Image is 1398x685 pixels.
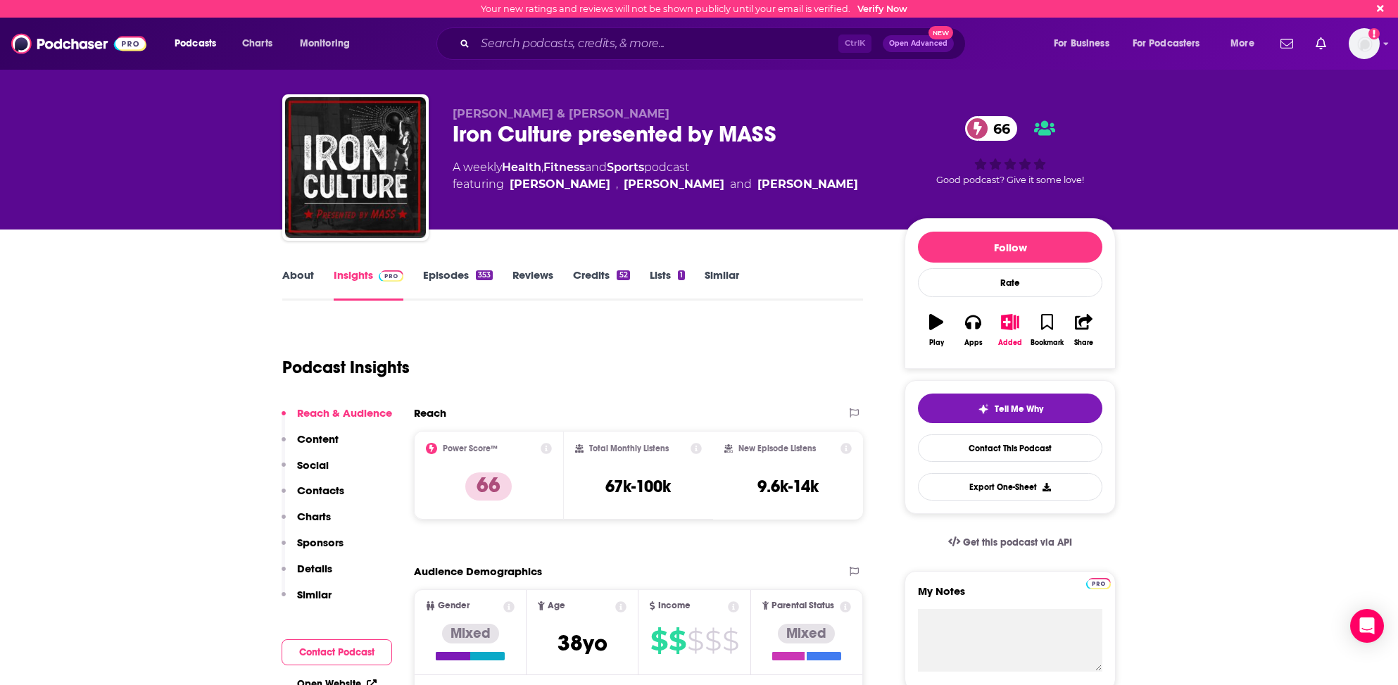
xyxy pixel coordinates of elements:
button: Show profile menu [1349,28,1380,59]
a: Fitness [543,161,585,174]
span: , [616,176,618,193]
div: Mixed [778,624,835,643]
div: 1 [678,270,685,280]
h2: Power Score™ [443,444,498,453]
p: Content [297,432,339,446]
button: Similar [282,588,332,614]
span: For Podcasters [1133,34,1200,54]
p: Charts [297,510,331,523]
a: Similar [705,268,739,301]
span: and [730,176,752,193]
a: Lists1 [650,268,685,301]
span: [PERSON_NAME] & [PERSON_NAME] [453,107,669,120]
span: Charts [242,34,272,54]
img: Iron Culture presented by MASS [285,97,426,238]
button: tell me why sparkleTell Me Why [918,394,1102,423]
span: Good podcast? Give it some love! [936,175,1084,185]
img: User Profile [1349,28,1380,59]
a: Show notifications dropdown [1275,32,1299,56]
span: $ [722,629,738,652]
p: Reach & Audience [297,406,392,420]
span: and [585,161,607,174]
button: Sponsors [282,536,344,562]
div: Your new ratings and reviews will not be shown publicly until your email is verified. [481,4,907,14]
button: Open AdvancedNew [883,35,954,52]
button: Bookmark [1028,305,1065,356]
span: Monitoring [300,34,350,54]
a: Credits52 [573,268,629,301]
button: Reach & Audience [282,406,392,432]
div: Play [929,339,944,347]
a: Reviews [512,268,553,301]
a: Get this podcast via API [937,525,1083,560]
span: Parental Status [772,601,834,610]
h2: Total Monthly Listens [589,444,669,453]
svg: Email not verified [1368,28,1380,39]
button: Share [1066,305,1102,356]
p: 66 [465,472,512,501]
p: Details [297,562,332,575]
h1: Podcast Insights [282,357,410,378]
button: Content [282,432,339,458]
button: Details [282,562,332,588]
div: Search podcasts, credits, & more... [450,27,979,60]
span: 66 [979,116,1017,141]
a: Eric Trexler [757,176,858,193]
p: Similar [297,588,332,601]
h3: 67k-100k [605,476,671,497]
span: $ [669,629,686,652]
div: Rate [918,268,1102,297]
input: Search podcasts, credits, & more... [475,32,838,55]
span: Ctrl K [838,34,871,53]
img: Podchaser Pro [379,270,403,282]
button: open menu [1221,32,1272,55]
a: 66 [965,116,1017,141]
a: Pro website [1086,576,1111,589]
button: Contacts [282,484,344,510]
button: Apps [955,305,991,356]
button: Contact Podcast [282,639,392,665]
p: Contacts [297,484,344,497]
span: featuring [453,176,858,193]
img: Podchaser Pro [1086,578,1111,589]
img: tell me why sparkle [978,403,989,415]
div: 52 [617,270,629,280]
span: New [928,26,954,39]
div: 66Good podcast? Give it some love! [905,107,1116,194]
span: Income [658,601,691,610]
a: Eric Helms [510,176,610,193]
a: About [282,268,314,301]
button: open menu [165,32,234,55]
div: Apps [964,339,983,347]
span: More [1230,34,1254,54]
button: Play [918,305,955,356]
a: Health [502,161,541,174]
span: Age [548,601,565,610]
img: Podchaser - Follow, Share and Rate Podcasts [11,30,146,57]
span: $ [687,629,703,652]
span: $ [705,629,721,652]
a: InsightsPodchaser Pro [334,268,403,301]
button: Export One-Sheet [918,473,1102,501]
p: Sponsors [297,536,344,549]
a: Charts [233,32,281,55]
div: Added [998,339,1022,347]
span: Open Advanced [889,40,947,47]
button: open menu [1123,32,1221,55]
p: Social [297,458,329,472]
span: 38 yo [558,629,607,657]
button: open menu [290,32,368,55]
button: open menu [1044,32,1127,55]
button: Social [282,458,329,484]
span: $ [650,629,667,652]
h2: New Episode Listens [738,444,816,453]
h3: 9.6k-14k [757,476,819,497]
a: Show notifications dropdown [1310,32,1332,56]
a: Contact This Podcast [918,434,1102,462]
div: Share [1074,339,1093,347]
span: , [541,161,543,174]
button: Follow [918,232,1102,263]
h2: Audience Demographics [414,565,542,578]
